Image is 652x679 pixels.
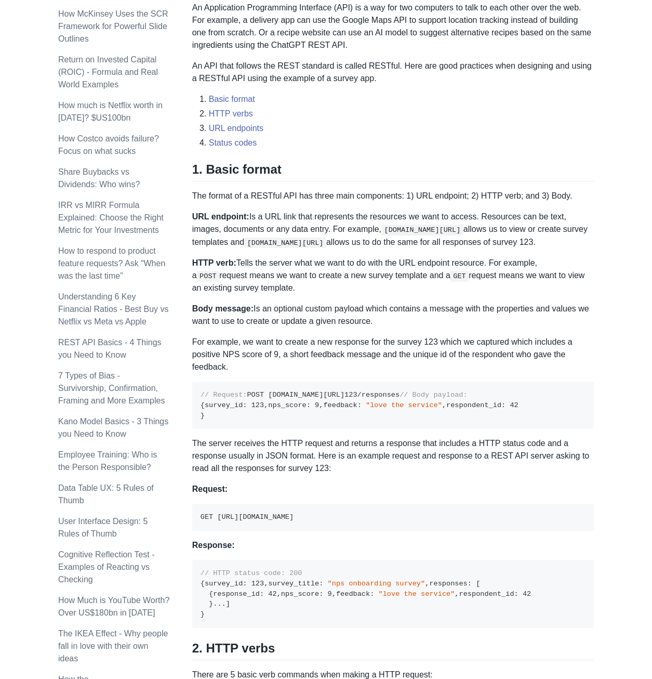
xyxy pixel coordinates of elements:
span: [ [476,580,480,587]
a: Status codes [209,138,257,147]
span: 9 [315,401,319,409]
a: IRR vs MIRR Formula Explained: Choose the Right Metric for Your Investments [58,201,164,234]
span: : [468,580,472,587]
p: Tells the server what we want to do with the URL endpoint resource. For example, a request means ... [192,257,594,294]
span: : [319,580,323,587]
p: An Application Programming Interface (API) is a way for two computers to talk to each other over ... [192,2,594,51]
a: Employee Training: Who is the Person Responsible? [58,450,157,472]
span: "nps onboarding survey" [328,580,425,587]
strong: Body message: [192,304,254,313]
span: // Request: [201,391,247,399]
code: [DOMAIN_NAME][URL] [381,225,463,235]
a: 7 Types of Bias - Survivorship, Confirmation, Framing and More Examples [58,371,165,405]
span: "love the service" [379,590,455,598]
h2: 2. HTTP verbs [192,641,594,660]
span: } [201,610,205,618]
span: , [277,590,281,598]
a: Share Buybacks vs Dividends: Who wins? [58,167,140,189]
span: : [319,590,323,598]
span: 42 [523,590,531,598]
strong: HTTP verb: [192,258,236,267]
span: 123 [251,401,264,409]
a: Cognitive Reflection Test - Examples of Reacting vs Checking [58,550,155,584]
p: The format of a RESTful API has three main components: 1) URL endpoint; 2) HTTP verb; and 3) Body. [192,190,594,202]
span: : [307,401,311,409]
span: , [442,401,446,409]
span: { [201,401,205,409]
span: , [455,590,459,598]
span: { [209,590,213,598]
a: REST API Basics - 4 Things you Need to Know [58,338,162,359]
span: : [501,401,505,409]
span: } [201,412,205,420]
code: POST [197,271,220,281]
span: ] [226,600,230,608]
span: , [332,590,336,598]
code: GET [URL][DOMAIN_NAME] [201,513,294,521]
p: Is an optional custom payload which contains a message with the properties and values we want to ... [192,303,594,328]
span: 42 [268,590,276,598]
a: HTTP verbs [209,109,253,118]
h2: 1. Basic format [192,162,594,181]
a: Return on Invested Capital (ROIC) - Formula and Real World Examples [58,55,158,89]
a: User Interface Design: 5 Rules of Thumb [58,517,148,538]
p: For example, we want to create a new response for the survey 123 which we captured which includes... [192,336,594,373]
span: 9 [328,590,332,598]
a: Data Table UX: 5 Rules of Thumb [58,484,154,505]
a: Kano Model Basics - 3 Things you Need to Know [58,417,168,438]
span: , [264,580,268,587]
span: : [357,401,362,409]
code: GET [450,271,469,281]
span: } [209,600,213,608]
span: : [514,590,518,598]
span: // Body payload: [400,391,468,399]
a: URL endpoints [209,124,263,133]
span: , [264,401,268,409]
span: : [243,580,247,587]
a: Understanding 6 Key Financial Ratios - Best Buy vs Netflix vs Meta vs Apple [58,292,169,326]
a: How to respond to product feature requests? Ask “When was the last time” [58,246,165,280]
span: 123 [344,391,357,399]
span: , [319,401,323,409]
strong: Request: [192,485,228,493]
span: "love the service" [366,401,442,409]
a: How Costco avoids failure? Focus on what sucks [58,134,159,155]
a: How Much is YouTube Worth? Over US$180bn in [DATE] [58,596,169,617]
strong: URL endpoint: [192,212,249,221]
span: // HTTP status code: 200 [201,569,302,577]
a: Basic format [209,95,255,103]
strong: Response: [192,541,235,550]
a: How much is Netflix worth in [DATE]? $US100bn [58,101,163,122]
code: survey_id survey_title responses response_id nps_score feedback respondent_id ... [201,569,531,618]
span: 123 [251,580,264,587]
p: Is a URL link that represents the resources we want to access. Resources can be text, images, doc... [192,211,594,249]
span: : [260,590,264,598]
span: 42 [510,401,518,409]
p: The server receives the HTTP request and returns a response that includes a HTTP status code and ... [192,437,594,475]
span: { [201,580,205,587]
code: [DOMAIN_NAME][URL] [244,238,326,248]
a: How McKinsey Uses the SCR Framework for Powerful Slide Outlines [58,9,168,43]
code: POST [DOMAIN_NAME][URL] /responses survey_id nps_score feedback respondent_id [201,391,518,419]
span: : [370,590,374,598]
span: , [425,580,429,587]
a: The IKEA Effect - Why people fall in love with their own ideas [58,629,168,663]
p: An API that follows the REST standard is called RESTful. Here are good practices when designing a... [192,60,594,85]
span: : [243,401,247,409]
